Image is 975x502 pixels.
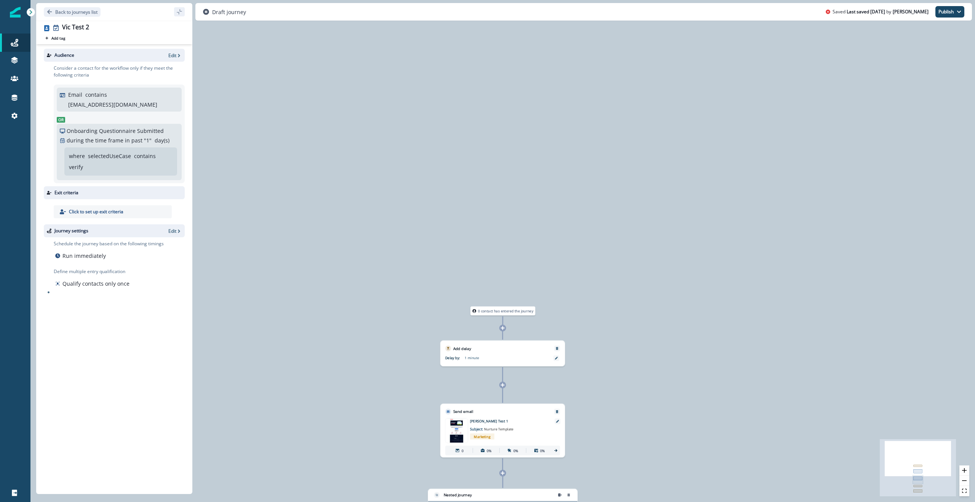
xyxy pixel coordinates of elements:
[44,35,67,41] button: Add tag
[553,410,561,413] button: Remove
[155,136,169,144] p: day(s)
[478,309,533,313] p: 0 contact has entered the journey
[168,52,182,59] button: Edit
[125,136,142,144] p: in past
[556,491,564,499] button: remove-group
[465,355,526,360] p: 1 minute
[54,52,74,59] p: Audience
[168,52,176,59] p: Edit
[69,208,123,215] p: Click to set up exit criteria
[565,491,572,499] button: remove-group
[453,409,473,414] p: Send email
[54,268,131,275] p: Define multiple entry qualification
[445,355,465,360] p: Delay by:
[453,345,471,351] p: Add delay
[55,9,97,15] p: Back to journeys list
[487,448,492,453] p: 0%
[10,7,21,18] img: Inflection
[440,404,565,458] div: Send emailRemoveemail asset unavailable[PERSON_NAME] Test 1Subject: Nurture TemplateMarketing00%0%0%
[62,280,129,288] p: Qualify contacts only once
[144,136,152,144] p: " 1 "
[959,486,969,496] button: fit view
[62,24,89,32] div: Vic Test 2
[68,91,82,99] p: Email
[68,101,157,109] p: [EMAIL_ADDRESS][DOMAIN_NAME]
[935,6,964,18] button: Publish
[540,448,545,453] p: 0%
[847,8,885,15] p: Last saved [DATE]
[69,163,83,171] p: verify
[959,476,969,486] button: zoom out
[893,8,929,15] p: Vic Davis
[470,433,494,440] span: Marketing
[886,8,891,15] p: by
[833,8,846,15] p: Saved
[456,306,550,315] div: 0 contact has entered the journey
[513,448,518,453] p: 0%
[959,465,969,476] button: zoom in
[168,228,182,234] button: Edit
[67,136,123,144] p: during the time frame
[69,152,85,160] p: where
[470,424,531,432] p: Subject:
[168,228,176,234] p: Edit
[440,341,565,366] div: Add delayRemoveDelay by:1 minute
[484,427,513,431] span: Nurture Template
[57,117,65,123] span: Or
[54,240,164,247] p: Schedule the journey based on the following timings
[88,152,131,160] p: selectedUseCase
[212,8,246,16] p: Draft journey
[54,227,88,234] p: Journey settings
[67,127,164,135] p: Onboarding Questionnaire Submitted
[62,252,106,260] p: Run immediately
[54,65,185,78] p: Consider a contact for the workflow only if they meet the following criteria
[445,419,468,443] img: email asset unavailable
[470,419,548,424] p: [PERSON_NAME] Test 1
[51,36,65,40] p: Add tag
[553,347,561,350] button: Remove
[444,492,472,498] p: Nested journey
[54,189,78,196] p: Exit criteria
[462,448,464,453] p: 0
[174,7,185,16] button: sidebar collapse toggle
[85,91,107,99] p: contains
[134,152,156,160] p: contains
[44,7,101,17] button: Go back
